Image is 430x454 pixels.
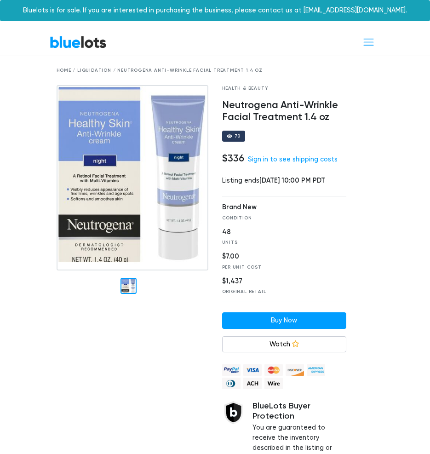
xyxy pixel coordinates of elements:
div: 48 [222,227,334,237]
div: Original Retail [222,288,334,295]
a: Buy Now [222,312,346,329]
div: Health & Beauty [222,85,346,92]
div: $1,437 [222,276,334,287]
img: e56ee0fc-c612-4436-89ed-c232c9986c12-1754877726.jpg [57,85,208,271]
h5: BlueLots Buyer Protection [252,401,346,421]
div: Listing ends [222,176,346,186]
img: paypal_credit-80455e56f6e1299e8d57f40c0dcee7b8cd4ae79b9eccbfc37e2480457ba36de9.png [222,364,241,376]
div: Units [222,239,334,246]
div: Home / Liquidation / Neutrogena Anti-Wrinkle Facial Treatment 1.4 oz [57,67,374,74]
img: american_express-ae2a9f97a040b4b41f6397f7637041a5861d5f99d0716c09922aba4e24c8547d.png [307,364,325,376]
a: BlueLots [50,35,107,49]
h4: $336 [222,152,244,164]
div: 70 [235,134,241,138]
div: Per Unit Cost [222,264,334,271]
img: wire-908396882fe19aaaffefbd8e17b12f2f29708bd78693273c0e28e3a24408487f.png [264,378,283,389]
a: Sign in to see shipping costs [248,155,338,163]
img: visa-79caf175f036a155110d1892330093d4c38f53c55c9ec9e2c3a54a56571784bb.png [243,364,262,376]
div: Brand New [222,202,334,213]
img: buyer_protection_shield-3b65640a83011c7d3ede35a8e5a80bfdfaa6a97447f0071c1475b91a4b0b3d01.png [222,401,245,424]
span: [DATE] 10:00 PM PDT [259,176,325,184]
div: Condition [222,215,334,222]
img: mastercard-42073d1d8d11d6635de4c079ffdb20a4f30a903dc55d1612383a1b395dd17f39.png [264,364,283,376]
img: discover-82be18ecfda2d062aad2762c1ca80e2d36a4073d45c9e0ffae68cd515fbd3d32.png [286,364,304,376]
a: Watch [222,336,346,353]
img: ach-b7992fed28a4f97f893c574229be66187b9afb3f1a8d16a4691d3d3140a8ab00.png [243,378,262,389]
div: $7.00 [222,252,334,262]
img: diners_club-c48f30131b33b1bb0e5d0e2dbd43a8bea4cb12cb2961413e2f4250e06c020426.png [222,378,241,389]
h4: Neutrogena Anti-Wrinkle Facial Treatment 1.4 oz [222,99,346,123]
button: Toggle navigation [356,34,381,51]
